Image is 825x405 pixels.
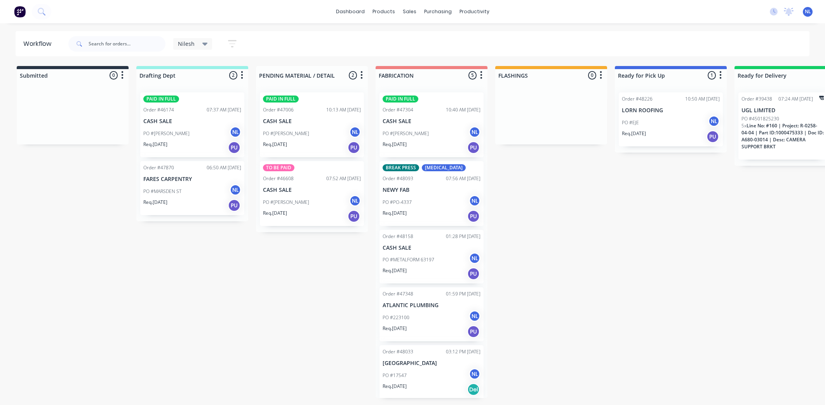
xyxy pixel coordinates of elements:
div: PU [348,210,360,222]
div: 10:13 AM [DATE] [326,106,361,113]
div: Order #47870 [143,164,174,171]
p: Req. [DATE] [383,141,407,148]
div: PAID IN FULLOrder #4617407:37 AM [DATE]CASH SALEPO #[PERSON_NAME]NLReq.[DATE]PU [140,92,244,157]
div: 03:12 PM [DATE] [446,348,480,355]
div: [MEDICAL_DATA] [422,164,466,171]
div: PU [467,210,480,222]
span: Line No: #160 | Project: R-0258-04-04 | Part ID:1000475333 | Doc ID: A680-03014 | Desc: CAMERA SU... [741,122,824,150]
div: 10:40 AM [DATE] [446,106,480,113]
p: NEWY FAB [383,187,480,193]
div: PAID IN FULL [263,96,299,103]
p: Req. [DATE] [383,210,407,217]
img: Factory [14,6,26,17]
div: Order #4787006:50 AM [DATE]FARES CARPENTRYPO #MARSDEN STNLReq.[DATE]PU [140,161,244,215]
div: Del [467,383,480,396]
p: CASH SALE [263,118,361,125]
p: Req. [DATE] [143,199,167,206]
div: 07:24 AM [DATE] [778,96,813,103]
div: purchasing [420,6,456,17]
div: NL [469,195,480,207]
div: TO BE PAIDOrder #4660807:52 AM [DATE]CASH SALEPO #[PERSON_NAME]NLReq.[DATE]PU [260,161,364,226]
div: Workflow [23,39,55,49]
div: PU [467,325,480,338]
div: NL [349,195,361,207]
div: 10:50 AM [DATE] [685,96,720,103]
p: CASH SALE [383,245,480,251]
div: PU [228,199,240,212]
div: TO BE PAID [263,164,294,171]
div: productivity [456,6,493,17]
p: PO #4501825230 [741,115,779,122]
p: UGL LIMITED [741,107,824,114]
div: Order #46174 [143,106,174,113]
p: PO #[PERSON_NAME] [383,130,429,137]
div: PAID IN FULLOrder #4700610:13 AM [DATE]CASH SALEPO #[PERSON_NAME]NLReq.[DATE]PU [260,92,364,157]
div: PU [348,141,360,154]
p: LORN ROOFING [622,107,720,114]
p: Req. [DATE] [263,210,287,217]
div: NL [230,184,241,196]
p: ATLANTIC PLUMBING [383,302,480,309]
div: 01:28 PM [DATE] [446,233,480,240]
p: PO #223100 [383,314,409,321]
p: FARES CARPENTRY [143,176,241,183]
span: 5 x [741,122,747,129]
p: Req. [DATE] [622,130,646,137]
div: Order #4803303:12 PM [DATE][GEOGRAPHIC_DATA]PO #17547NLReq.[DATE]Del [379,345,484,399]
div: NL [469,126,480,138]
p: PO #[PERSON_NAME] [263,130,309,137]
div: Order #48093 [383,175,413,182]
p: CASH SALE [143,118,241,125]
p: Req. [DATE] [263,141,287,148]
div: 06:50 AM [DATE] [207,164,241,171]
p: PO #EJE [622,119,639,126]
div: PU [228,141,240,154]
div: Order #39438 [741,96,772,103]
p: Req. [DATE] [383,267,407,274]
p: Req. [DATE] [143,141,167,148]
div: NL [230,126,241,138]
p: CASH SALE [263,187,361,193]
div: Order #47348 [383,290,413,297]
div: NL [708,115,720,127]
div: Order #47006 [263,106,294,113]
span: Nilesh [178,40,195,48]
div: BREAK PRESS [383,164,419,171]
div: PAID IN FULL [143,96,179,103]
p: [GEOGRAPHIC_DATA] [383,360,480,367]
div: 07:37 AM [DATE] [207,106,241,113]
div: sales [399,6,420,17]
div: NL [349,126,361,138]
div: Order #4822610:50 AM [DATE]LORN ROOFINGPO #EJENLReq.[DATE]PU [619,92,723,146]
div: 07:52 AM [DATE] [326,175,361,182]
div: Order #4734801:59 PM [DATE]ATLANTIC PLUMBINGPO #223100NLReq.[DATE]PU [379,287,484,341]
div: 07:56 AM [DATE] [446,175,480,182]
p: PO #[PERSON_NAME] [143,130,190,137]
input: Search for orders... [89,36,165,52]
p: PO #[PERSON_NAME] [263,199,309,206]
div: NL [469,368,480,380]
p: PO #17547 [383,372,407,379]
div: PU [707,130,719,143]
div: Order #48158 [383,233,413,240]
div: Order #4815801:28 PM [DATE]CASH SALEPO #METALFORM 63197NLReq.[DATE]PU [379,230,484,284]
p: Req. [DATE] [383,383,407,390]
p: Req. [DATE] [383,325,407,332]
div: NL [469,252,480,264]
div: PAID IN FULL [383,96,418,103]
p: PO #MARSDEN ST [143,188,181,195]
div: NL [469,310,480,322]
p: PO #PO-4337 [383,199,412,206]
div: Order #48226 [622,96,653,103]
div: PU [467,141,480,154]
div: PAID IN FULLOrder #4730410:40 AM [DATE]CASH SALEPO #[PERSON_NAME]NLReq.[DATE]PU [379,92,484,157]
div: Order #48033 [383,348,413,355]
div: products [369,6,399,17]
p: CASH SALE [383,118,480,125]
div: Order #46608 [263,175,294,182]
span: NL [805,8,811,15]
div: BREAK PRESS[MEDICAL_DATA]Order #4809307:56 AM [DATE]NEWY FABPO #PO-4337NLReq.[DATE]PU [379,161,484,226]
div: Order #47304 [383,106,413,113]
p: PO #METALFORM 63197 [383,256,434,263]
a: dashboard [332,6,369,17]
